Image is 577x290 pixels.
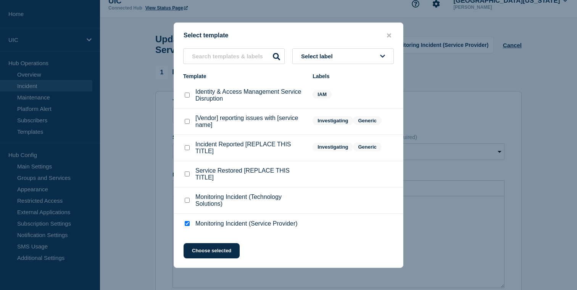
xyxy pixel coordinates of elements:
input: Incident Reported [REPLACE THIS TITLE] checkbox [185,145,190,150]
p: Incident Reported [REPLACE THIS TITLE] [195,141,305,155]
input: Identity & Access Management Service Disruption checkbox [185,93,190,98]
div: Template [183,73,305,79]
span: Select label [301,53,336,59]
span: Investigating [313,143,353,151]
button: Choose selected [184,243,240,258]
p: Monitoring Incident (Service Provider) [195,220,298,227]
input: Monitoring Incident (Service Provider) checkbox [185,221,190,226]
button: Select label [292,48,394,64]
p: Identity & Access Management Service Disruption [195,88,305,102]
span: Generic [353,116,381,125]
span: IAM [313,90,332,99]
p: [Vendor] reporting issues with [service name] [195,115,305,128]
input: Monitoring Incident (Technology Solutions) checkbox [185,198,190,203]
button: close button [385,32,393,39]
input: [Vendor] reporting issues with [service name] checkbox [185,119,190,124]
span: Investigating [313,116,353,125]
p: Monitoring Incident (Technology Solutions) [195,194,305,207]
input: Search templates & labels [183,48,285,64]
span: Generic [353,143,381,151]
input: Service Restored [REPLACE THIS TITLE] checkbox [185,171,190,176]
div: Select template [174,32,403,39]
p: Service Restored [REPLACE THIS TITLE] [195,167,305,181]
div: Labels [313,73,394,79]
